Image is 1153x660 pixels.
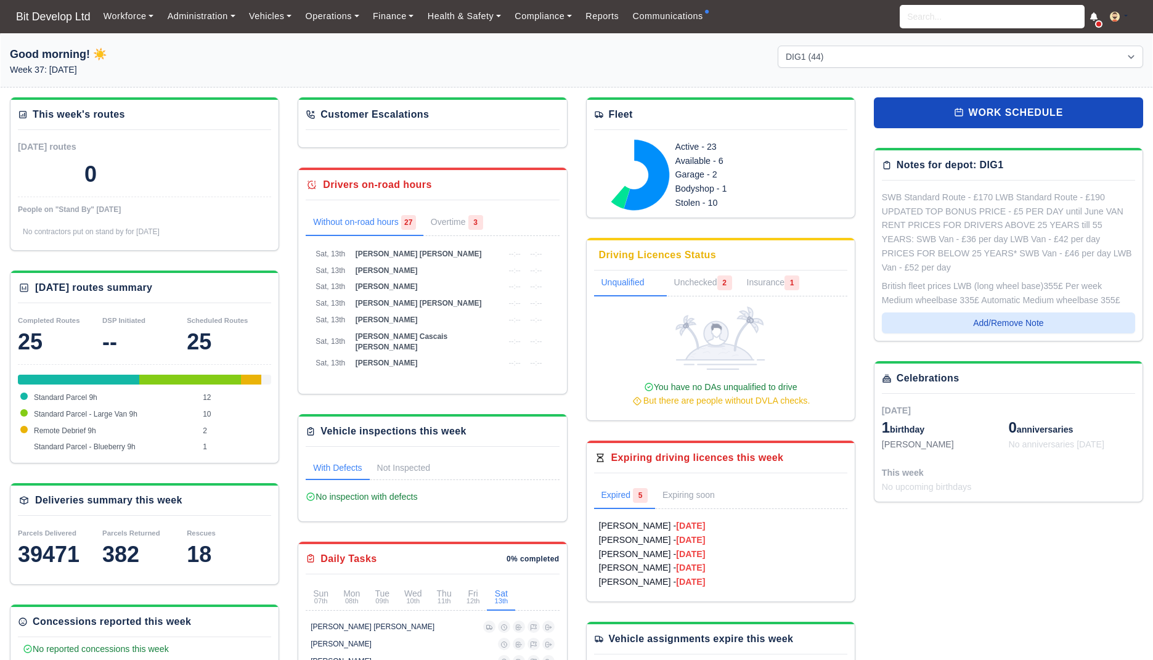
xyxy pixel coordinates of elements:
a: Administration [160,4,242,28]
td: 10 [200,406,271,423]
div: 382 [102,542,187,567]
span: [DATE] [882,405,911,415]
a: Unchecked [667,271,739,296]
div: 18 [187,542,271,567]
div: Standard Parcel - Blueberry 9h [261,375,271,385]
a: Vehicles [242,4,299,28]
div: Standard Parcel 9h [18,375,139,385]
span: --:-- [530,359,542,367]
div: Standard Parcel - Large Van 9h [139,375,241,385]
div: [DATE] routes [18,140,145,154]
small: 09th [375,598,389,605]
a: Overtime [423,210,491,236]
span: --:-- [530,250,542,258]
small: Parcels Delivered [18,529,76,537]
input: Search... [900,5,1085,28]
div: [DATE] routes summary [35,280,152,295]
span: [PERSON_NAME] [356,266,418,275]
a: Expired [594,483,655,509]
div: This week's routes [33,107,125,122]
span: --:-- [508,250,520,258]
span: Sat, 13th [316,299,345,308]
div: anniversaries [1008,418,1135,438]
small: Rescues [187,529,216,537]
small: DSP Initiated [102,317,145,324]
div: Drivers on-road hours [323,177,431,192]
div: Celebrations [897,371,959,386]
small: 11th [437,598,452,605]
span: [PERSON_NAME] [356,282,418,291]
span: Sat, 13th [316,359,345,367]
span: --:-- [508,316,520,324]
span: No anniversaries [DATE] [1008,439,1104,449]
div: Wed [404,589,422,605]
small: Completed Routes [18,317,80,324]
strong: [DATE] [676,563,705,572]
span: Sat, 13th [316,250,345,258]
span: Standard Parcel - Large Van 9h [34,410,137,418]
div: Sat [494,589,508,605]
span: 5 [633,488,648,503]
span: 1 [784,275,799,290]
div: 39471 [18,542,102,567]
span: No upcoming birthdays [882,482,972,492]
div: Deliveries summary this week [35,493,182,508]
div: [PERSON_NAME] [311,639,372,649]
div: SWB Standard Route - £170 LWB Standard Route - £190 UPDATED TOP BONUS PRICE - £5 PER DAY until Ju... [882,190,1135,275]
span: 27 [401,215,416,230]
a: Finance [366,4,421,28]
span: --:-- [508,359,520,367]
div: Stolen - 10 [675,196,802,210]
div: Fri [466,589,480,605]
a: Not Inspected [370,457,438,480]
span: --:-- [530,282,542,291]
div: Driving Licences Status [599,248,717,263]
a: Without on-road hours [306,210,423,236]
small: Scheduled Routes [187,317,248,324]
span: Sat, 13th [316,282,345,291]
div: Customer Escalations [320,107,429,122]
div: [PERSON_NAME] [882,438,1009,452]
span: No inspection with defects [306,492,417,502]
div: Vehicle inspections this week [320,424,466,439]
span: 2 [717,275,732,290]
td: 12 [200,389,271,406]
button: Add/Remove Note [882,312,1135,333]
a: Insurance [739,271,807,296]
div: But there are people without DVLA checks. [599,394,842,408]
div: British fleet prices LWB (long wheel base)355£ Per week Medium wheelbase 335£ Automatic Medium wh... [882,279,1135,308]
div: Daily Tasks [320,552,377,566]
small: 10th [404,598,422,605]
span: Sat, 13th [316,337,345,346]
div: Bodyshop - 1 [675,182,802,196]
div: Garage - 2 [675,168,802,182]
span: 1 [882,419,890,436]
span: --:-- [508,299,520,308]
span: Standard Parcel 9h [34,393,97,402]
a: Operations [298,4,365,28]
div: You have no DAs unqualified to drive [599,380,842,409]
span: --:-- [530,299,542,308]
span: [PERSON_NAME] [PERSON_NAME] [356,299,482,308]
span: --:-- [530,337,542,346]
span: Sat, 13th [316,316,345,324]
span: --:-- [508,337,520,346]
a: Reports [579,4,625,28]
div: People on "Stand By" [DATE] [18,205,271,214]
a: Bit Develop Ltd [10,5,97,29]
div: Thu [437,589,452,605]
span: [PERSON_NAME] Cascais [PERSON_NAME] [356,332,447,351]
strong: [DATE] [676,521,705,531]
span: [PERSON_NAME] [356,359,418,367]
span: No contractors put on stand by for [DATE] [23,227,160,236]
div: Expiring driving licences this week [611,450,784,465]
strong: [DATE] [676,535,705,545]
div: Vehicle assignments expire this week [609,632,794,646]
span: --:-- [530,266,542,275]
div: 0% completed [507,554,560,564]
a: [PERSON_NAME] -[DATE] [599,561,842,575]
span: --:-- [530,316,542,324]
div: Sun [313,589,328,605]
a: [PERSON_NAME] -[DATE] [599,533,842,547]
span: Bit Develop Ltd [10,4,97,29]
